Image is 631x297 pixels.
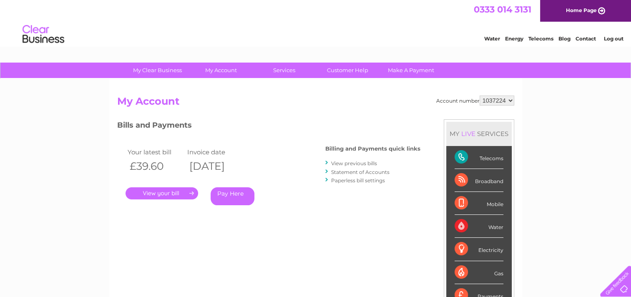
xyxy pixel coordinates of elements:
td: Your latest bill [126,146,186,158]
div: Account number [436,96,514,106]
a: 0333 014 3131 [474,4,531,15]
a: Statement of Accounts [331,169,390,175]
div: MY SERVICES [446,122,512,146]
h3: Bills and Payments [117,119,420,134]
div: Clear Business is a trading name of Verastar Limited (registered in [GEOGRAPHIC_DATA] No. 3667643... [119,5,513,40]
a: My Clear Business [123,63,192,78]
a: Contact [576,35,596,42]
a: Blog [558,35,571,42]
div: Water [455,215,503,238]
a: . [126,187,198,199]
img: logo.png [22,22,65,47]
div: Broadband [455,169,503,192]
a: Customer Help [313,63,382,78]
a: Services [250,63,319,78]
div: Gas [455,261,503,284]
div: Telecoms [455,146,503,169]
div: LIVE [460,130,477,138]
a: View previous bills [331,160,377,166]
td: Invoice date [185,146,245,158]
div: Mobile [455,192,503,215]
div: Electricity [455,238,503,261]
a: Paperless bill settings [331,177,385,184]
th: [DATE] [185,158,245,175]
h4: Billing and Payments quick links [325,146,420,152]
a: Energy [505,35,523,42]
a: Pay Here [211,187,254,205]
a: My Account [186,63,255,78]
a: Log out [603,35,623,42]
a: Telecoms [528,35,553,42]
a: Make A Payment [377,63,445,78]
a: Water [484,35,500,42]
th: £39.60 [126,158,186,175]
h2: My Account [117,96,514,111]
